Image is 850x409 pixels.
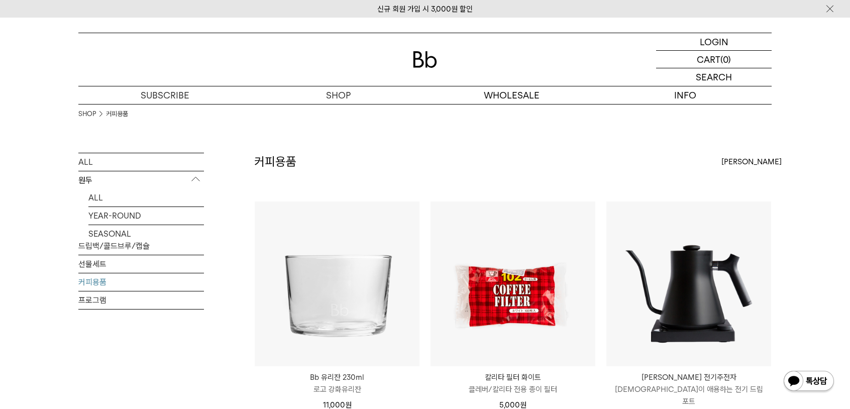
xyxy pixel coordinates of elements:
a: SUBSCRIBE [78,86,252,104]
a: 칼리타 필터 화이트 클레버/칼리타 전용 종이 필터 [431,371,595,395]
p: INFO [598,86,772,104]
p: LOGIN [700,33,728,50]
p: Bb 유리잔 230ml [255,371,419,383]
a: 신규 회원 가입 시 3,000원 할인 [377,5,473,14]
img: 로고 [413,51,437,68]
img: 펠로우 스태그 전기주전자 [606,201,771,366]
a: SHOP [78,109,96,119]
p: 로고 강화유리잔 [255,383,419,395]
a: Bb 유리잔 230ml 로고 강화유리잔 [255,371,419,395]
a: 커피용품 [106,109,128,119]
a: 드립백/콜드브루/캡슐 [78,237,204,255]
a: SHOP [252,86,425,104]
a: ALL [88,189,204,207]
a: 커피용품 [78,273,204,291]
a: [PERSON_NAME] 전기주전자 [DEMOGRAPHIC_DATA]이 애용하는 전기 드립 포트 [606,371,771,407]
h2: 커피용품 [254,153,296,170]
p: WHOLESALE [425,86,598,104]
img: 칼리타 필터 화이트 [431,201,595,366]
a: YEAR-ROUND [88,207,204,225]
p: [DEMOGRAPHIC_DATA]이 애용하는 전기 드립 포트 [606,383,771,407]
p: (0) [720,51,731,68]
p: 원두 [78,171,204,189]
a: 프로그램 [78,291,204,309]
p: CART [697,51,720,68]
a: CART (0) [656,51,772,68]
p: [PERSON_NAME] 전기주전자 [606,371,771,383]
a: LOGIN [656,33,772,51]
p: 칼리타 필터 화이트 [431,371,595,383]
a: 선물세트 [78,255,204,273]
a: SEASONAL [88,225,204,243]
span: [PERSON_NAME] [721,156,782,168]
img: Bb 유리잔 230ml [255,201,419,366]
p: 클레버/칼리타 전용 종이 필터 [431,383,595,395]
a: ALL [78,153,204,171]
p: SEARCH [696,68,732,86]
img: 카카오톡 채널 1:1 채팅 버튼 [783,370,835,394]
